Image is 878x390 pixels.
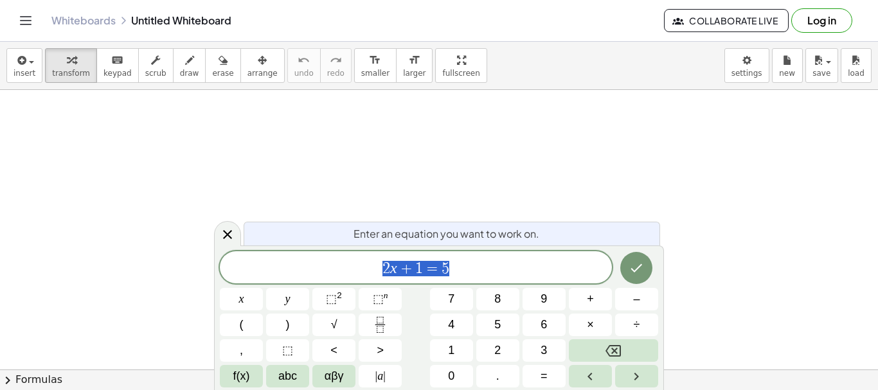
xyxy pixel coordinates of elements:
[523,365,566,387] button: Equals
[220,365,263,387] button: Functions
[180,69,199,78] span: draw
[212,69,233,78] span: erase
[247,69,278,78] span: arrange
[430,365,473,387] button: 0
[96,48,139,83] button: keyboardkeypad
[634,316,640,333] span: ÷
[675,15,778,26] span: Collaborate Live
[435,48,487,83] button: fullscreen
[494,290,501,308] span: 8
[731,69,762,78] span: settings
[266,314,309,336] button: )
[382,261,390,276] span: 2
[396,48,433,83] button: format_sizelarger
[541,290,547,308] span: 9
[312,339,355,362] button: Less than
[326,292,337,305] span: ⬚
[448,368,454,385] span: 0
[138,48,174,83] button: scrub
[51,14,116,27] a: Whiteboards
[145,69,166,78] span: scrub
[205,48,240,83] button: erase
[377,342,384,359] span: >
[779,69,795,78] span: new
[494,342,501,359] span: 2
[523,339,566,362] button: 3
[805,48,838,83] button: save
[772,48,803,83] button: new
[841,48,872,83] button: load
[541,342,547,359] span: 3
[390,260,397,276] var: x
[327,69,345,78] span: redo
[173,48,206,83] button: draw
[375,368,386,385] span: a
[359,288,402,310] button: Superscript
[13,69,35,78] span: insert
[615,314,658,336] button: Divide
[361,69,390,78] span: smaller
[615,365,658,387] button: Right arrow
[266,288,309,310] button: y
[442,69,479,78] span: fullscreen
[615,288,658,310] button: Minus
[286,316,290,333] span: )
[354,226,539,242] span: Enter an equation you want to work on.
[569,339,658,362] button: Backspace
[240,342,243,359] span: ,
[240,48,285,83] button: arrange
[724,48,769,83] button: settings
[15,10,36,31] button: Toggle navigation
[448,290,454,308] span: 7
[312,314,355,336] button: Square root
[587,316,594,333] span: ×
[569,288,612,310] button: Plus
[294,69,314,78] span: undo
[569,314,612,336] button: Times
[476,365,519,387] button: .
[494,316,501,333] span: 5
[354,48,397,83] button: format_sizesmaller
[423,261,442,276] span: =
[220,314,263,336] button: (
[430,314,473,336] button: 4
[587,290,594,308] span: +
[298,53,310,68] i: undo
[541,316,547,333] span: 6
[523,314,566,336] button: 6
[383,369,386,382] span: |
[220,339,263,362] button: ,
[285,290,291,308] span: y
[331,316,337,333] span: √
[448,342,454,359] span: 1
[375,369,378,382] span: |
[397,261,416,276] span: +
[812,69,830,78] span: save
[496,368,499,385] span: .
[282,342,293,359] span: ⬚
[476,314,519,336] button: 5
[541,368,548,385] span: =
[408,53,420,68] i: format_size
[448,316,454,333] span: 4
[476,339,519,362] button: 2
[233,368,250,385] span: f(x)
[384,290,388,300] sup: n
[403,69,426,78] span: larger
[415,261,423,276] span: 1
[266,365,309,387] button: Alphabet
[287,48,321,83] button: undoundo
[320,48,352,83] button: redoredo
[312,288,355,310] button: Squared
[278,368,297,385] span: abc
[373,292,384,305] span: ⬚
[312,365,355,387] button: Greek alphabet
[633,290,640,308] span: –
[369,53,381,68] i: format_size
[569,365,612,387] button: Left arrow
[266,339,309,362] button: Placeholder
[45,48,97,83] button: transform
[620,252,652,284] button: Done
[325,368,344,385] span: αβγ
[103,69,132,78] span: keypad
